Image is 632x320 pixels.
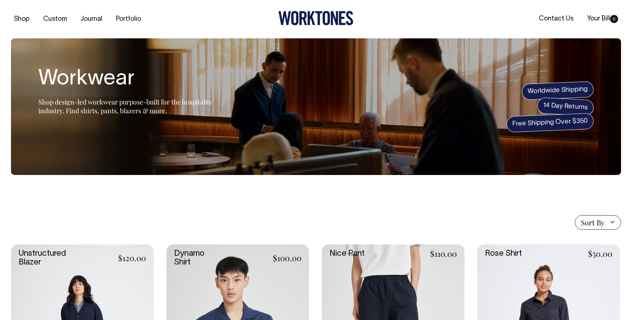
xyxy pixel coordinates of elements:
a: Shop [11,13,33,25]
a: Portfolio [113,13,144,25]
span: 14 Day Returns [537,97,594,116]
a: Journal [78,13,105,25]
a: Contact Us [536,13,576,25]
span: Shop design-led workwear purpose-built for the hospitality industry. Find shirts, pants, blazers ... [38,98,212,115]
span: 0 [610,15,618,23]
span: Sort By [581,218,605,227]
span: Free Shipping Over $350 [506,113,594,133]
h1: Workwear [38,68,221,91]
span: Worldwide Shipping [522,81,594,100]
a: Your Bill0 [584,13,621,25]
a: Custom [40,13,70,25]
